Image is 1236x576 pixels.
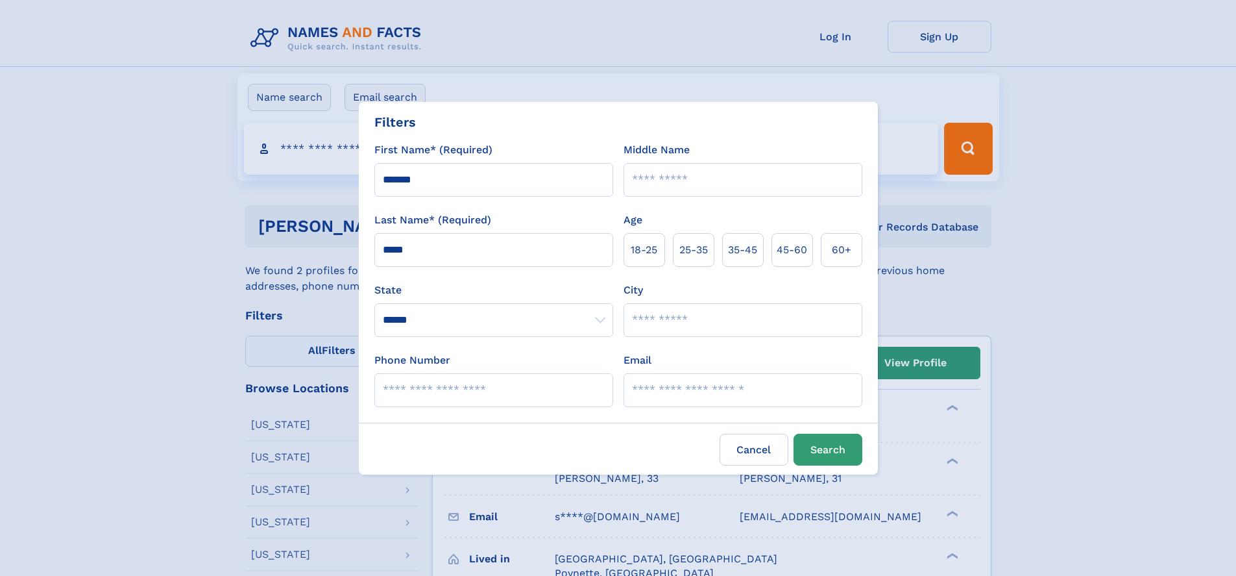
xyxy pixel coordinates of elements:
[624,142,690,158] label: Middle Name
[720,434,788,466] label: Cancel
[728,242,757,258] span: 35‑45
[624,353,651,368] label: Email
[624,282,643,298] label: City
[374,212,491,228] label: Last Name* (Required)
[832,242,851,258] span: 60+
[794,434,862,466] button: Search
[374,353,450,368] label: Phone Number
[631,242,657,258] span: 18‑25
[624,212,642,228] label: Age
[777,242,807,258] span: 45‑60
[679,242,708,258] span: 25‑35
[374,282,613,298] label: State
[374,112,416,132] div: Filters
[374,142,492,158] label: First Name* (Required)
